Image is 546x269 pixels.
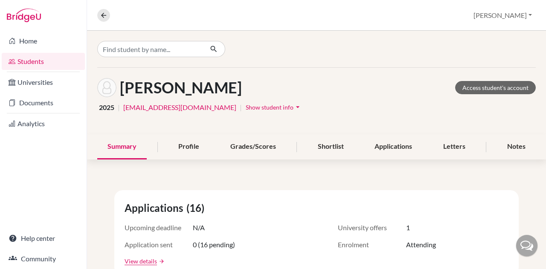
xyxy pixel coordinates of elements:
a: arrow_forward [157,258,165,264]
div: Applications [364,134,422,159]
span: University offers [338,223,406,233]
span: (16) [186,200,208,216]
a: Universities [2,74,85,91]
span: 1 [406,223,410,233]
h1: [PERSON_NAME] [120,78,242,97]
span: Enrolment [338,240,406,250]
i: arrow_drop_down [293,103,302,111]
span: | [118,102,120,113]
button: Show student infoarrow_drop_down [245,101,302,114]
span: Attending [406,240,436,250]
a: View details [125,257,157,266]
button: [PERSON_NAME] [470,7,536,23]
div: Notes [497,134,536,159]
span: Applications [125,200,186,216]
img: Ágnes Zdeborsky-Vadász's avatar [97,78,116,97]
img: Bridge-U [7,9,41,22]
span: 2025 [99,102,114,113]
a: Documents [2,94,85,111]
a: Home [2,32,85,49]
span: Show student info [246,104,293,111]
div: Letters [433,134,476,159]
a: Analytics [2,115,85,132]
input: Find student by name... [97,41,203,57]
a: Students [2,53,85,70]
div: Grades/Scores [220,134,286,159]
div: Profile [168,134,209,159]
div: Summary [97,134,147,159]
a: Access student's account [455,81,536,94]
span: 0 (16 pending) [193,240,235,250]
span: Upcoming deadline [125,223,193,233]
span: Application sent [125,240,193,250]
span: N/A [193,223,205,233]
a: Help center [2,230,85,247]
a: Community [2,250,85,267]
div: Shortlist [308,134,354,159]
span: | [240,102,242,113]
a: [EMAIL_ADDRESS][DOMAIN_NAME] [123,102,236,113]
